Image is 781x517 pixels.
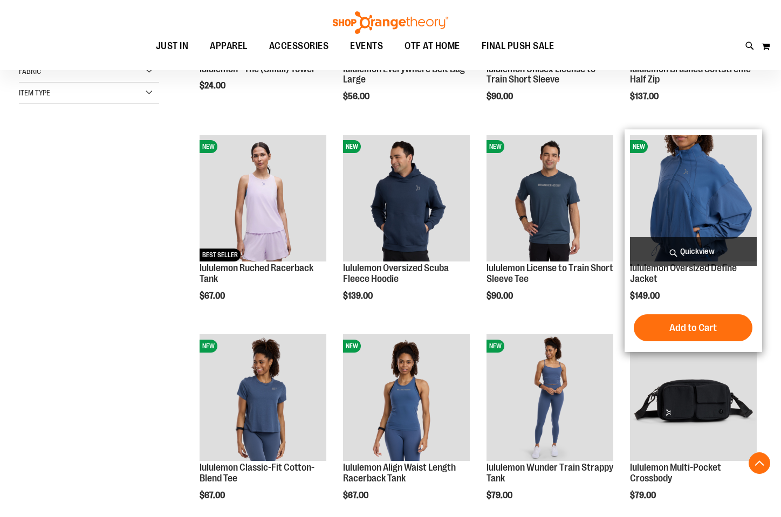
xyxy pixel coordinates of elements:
span: $67.00 [343,491,370,500]
img: lululemon Classic-Fit Cotton-Blend Tee [200,334,326,461]
span: $67.00 [200,491,227,500]
div: product [625,129,762,352]
div: product [481,129,619,328]
a: lululemon Unisex License to Train Short Sleeve [487,64,595,85]
span: Item Type [19,88,50,97]
a: lululemon License to Train Short Sleeve TeeNEW [487,135,613,263]
span: $79.00 [487,491,514,500]
span: OTF AT HOME [405,34,460,58]
a: lululemon - The (Small) Towel [200,64,314,74]
span: $90.00 [487,92,515,101]
img: lululemon Oversized Define Jacket [630,135,757,261]
span: $149.00 [630,291,661,301]
a: lululemon Brushed Softstreme Half Zip [630,64,751,85]
span: $139.00 [343,291,374,301]
a: lululemon Wunder Train Strappy TankNEW [487,334,613,463]
span: NEW [487,140,504,153]
img: lululemon Ruched Racerback Tank [200,135,326,261]
a: lululemon Classic-Fit Cotton-Blend Tee [200,462,314,484]
img: lululemon Align Waist Length Racerback Tank [343,334,470,461]
a: Quickview [630,237,757,266]
a: ACCESSORIES [258,34,340,59]
span: NEW [343,140,361,153]
span: BEST SELLER [200,249,241,261]
span: $67.00 [200,291,227,301]
img: Shop Orangetheory [331,11,450,34]
span: FINAL PUSH SALE [482,34,554,58]
a: lululemon Multi-Pocket Crossbody [630,462,721,484]
span: $79.00 [630,491,657,500]
a: lululemon Ruched Racerback Tank [200,263,313,284]
span: $137.00 [630,92,660,101]
a: lululemon Classic-Fit Cotton-Blend TeeNEW [200,334,326,463]
a: OTF AT HOME [394,34,471,59]
a: APPAREL [199,34,258,58]
span: NEW [487,340,504,353]
img: lululemon Multi-Pocket Crossbody [630,334,757,461]
span: NEW [200,140,217,153]
span: EVENTS [350,34,383,58]
a: lululemon Everywhere Belt Bag - Large [343,64,470,85]
a: lululemon Oversized Scuba Fleece Hoodie [343,263,449,284]
span: Fabric [19,67,41,75]
a: lululemon Oversized Define Jacket [630,263,737,284]
a: FINAL PUSH SALE [471,34,565,59]
a: JUST IN [145,34,200,59]
img: lululemon Oversized Scuba Fleece Hoodie [343,135,470,261]
span: $56.00 [343,92,371,101]
span: APPAREL [210,34,248,58]
div: product [194,129,332,328]
a: lululemon Wunder Train Strappy Tank [487,462,613,484]
span: ACCESSORIES [269,34,329,58]
a: lululemon License to Train Short Sleeve Tee [487,263,613,284]
img: lululemon License to Train Short Sleeve Tee [487,135,613,261]
span: NEW [200,340,217,353]
a: lululemon Align Waist Length Racerback TankNEW [343,334,470,463]
button: Back To Top [749,452,770,474]
a: EVENTS [339,34,394,59]
div: product [338,129,475,328]
a: lululemon Oversized Define JacketNEW [630,135,757,263]
a: lululemon Ruched Racerback TankNEWBEST SELLER [200,135,326,263]
span: JUST IN [156,34,189,58]
a: lululemon Oversized Scuba Fleece HoodieNEW [343,135,470,263]
span: $24.00 [200,81,227,91]
a: lululemon Multi-Pocket Crossbody [630,334,757,463]
span: NEW [343,340,361,353]
button: Add to Cart [634,314,752,341]
span: $90.00 [487,291,515,301]
a: lululemon Align Waist Length Racerback Tank [343,462,456,484]
img: lululemon Wunder Train Strappy Tank [487,334,613,461]
span: NEW [630,140,648,153]
span: Add to Cart [669,322,717,334]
